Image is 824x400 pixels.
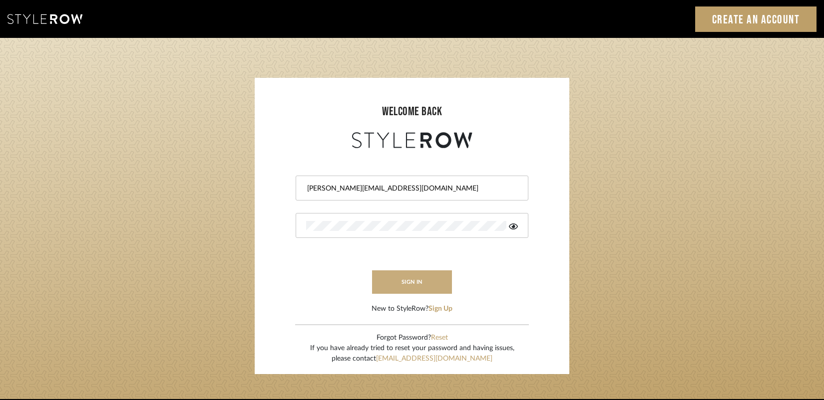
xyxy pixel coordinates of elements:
div: If you have already tried to reset your password and having issues, please contact [310,343,514,364]
button: Sign Up [428,304,452,314]
div: New to StyleRow? [372,304,452,314]
button: sign in [372,270,452,294]
input: Email Address [306,184,515,194]
button: Reset [431,333,448,343]
div: welcome back [265,103,559,121]
a: [EMAIL_ADDRESS][DOMAIN_NAME] [376,355,492,362]
div: Forgot Password? [310,333,514,343]
a: Create an Account [695,6,817,32]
